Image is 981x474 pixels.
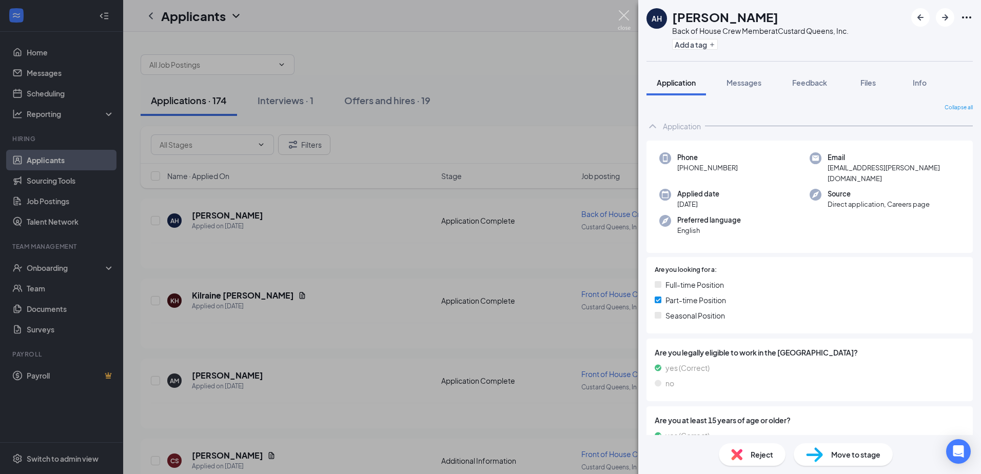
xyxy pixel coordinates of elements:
[663,121,701,131] div: Application
[655,347,965,358] span: Are you legally eligible to work in the [GEOGRAPHIC_DATA]?
[657,78,696,87] span: Application
[727,78,761,87] span: Messages
[828,163,960,184] span: [EMAIL_ADDRESS][PERSON_NAME][DOMAIN_NAME]
[831,449,880,460] span: Move to stage
[665,279,724,290] span: Full-time Position
[665,430,710,441] span: yes (Correct)
[945,104,973,112] span: Collapse all
[677,189,719,199] span: Applied date
[646,120,659,132] svg: ChevronUp
[672,26,849,36] div: Back of House Crew Member at Custard Queens, Inc.
[939,11,951,24] svg: ArrowRight
[792,78,827,87] span: Feedback
[677,152,738,163] span: Phone
[665,362,710,373] span: yes (Correct)
[828,189,930,199] span: Source
[860,78,876,87] span: Files
[677,163,738,173] span: [PHONE_NUMBER]
[672,39,718,50] button: PlusAdd a tag
[652,13,662,24] div: AH
[828,199,930,209] span: Direct application, Careers page
[709,42,715,48] svg: Plus
[960,11,973,24] svg: Ellipses
[665,294,726,306] span: Part-time Position
[677,225,741,235] span: English
[655,414,965,426] span: Are you at least 15 years of age or older?
[914,11,927,24] svg: ArrowLeftNew
[913,78,927,87] span: Info
[946,439,971,464] div: Open Intercom Messenger
[677,199,719,209] span: [DATE]
[936,8,954,27] button: ArrowRight
[751,449,773,460] span: Reject
[665,378,674,389] span: no
[655,265,717,275] span: Are you looking for a:
[665,310,725,321] span: Seasonal Position
[911,8,930,27] button: ArrowLeftNew
[828,152,960,163] span: Email
[677,215,741,225] span: Preferred language
[672,8,778,26] h1: [PERSON_NAME]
